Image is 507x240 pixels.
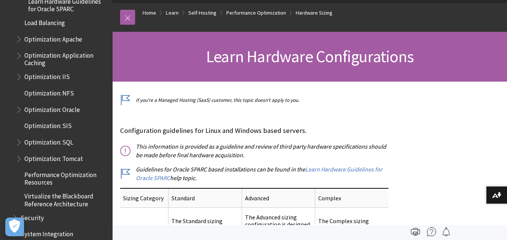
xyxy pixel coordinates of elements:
[24,33,82,43] span: Optimization: Apache
[226,8,286,18] a: Performance Optimization
[188,8,217,18] a: Self-Hosting
[296,8,332,18] a: Hardware Sizing
[21,212,44,222] span: Security
[24,16,65,27] span: Load Balancing
[427,227,436,236] img: More help
[442,227,451,236] img: Follow this page
[120,97,388,104] p: If you're a Managed Hosting (SaaS) customer, this topic doesn't apply to you.
[411,227,420,236] img: Print
[24,49,107,67] span: Optimization: Application Caching
[120,165,388,182] p: Guidelines for Oracle SPARC based installations can be found in the help topic.
[24,120,72,130] span: Optimization: SIS
[315,188,388,208] th: Complex
[120,126,388,136] p: Configuration guidelines for Linux and Windows based servers.
[21,228,73,238] span: System Integration
[24,87,74,97] span: Optimization: NFS
[143,8,156,18] a: Home
[166,8,179,18] a: Learn
[168,188,242,208] th: Standard
[24,190,107,208] span: Virtualize the Blackboard Reference Architecture
[24,152,83,162] span: Optimization: Tomcat
[24,71,70,81] span: Optimization: IIS
[120,188,168,208] th: Sizing Category
[242,188,315,208] th: Advanced
[24,169,107,186] span: Performance Optimization Resources
[120,142,388,159] p: This information is provided as a guideline and review of third party hardware specifications sho...
[24,103,80,113] span: Optimization: Oracle
[206,46,414,67] span: Learn Hardware Configurations
[5,218,24,236] button: Abrir preferencias
[24,136,73,146] span: Optimization: SQL
[136,165,382,182] a: Learn Hardware Guidelines for Oracle SPARC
